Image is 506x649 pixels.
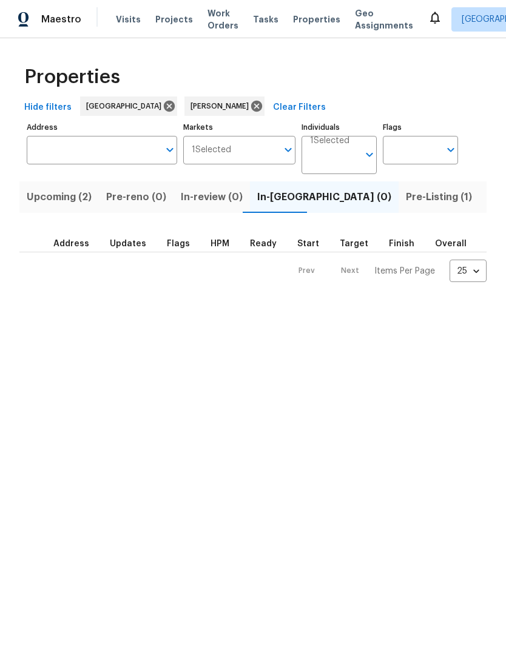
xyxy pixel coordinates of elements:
span: Hide filters [24,100,72,115]
span: Updates [110,240,146,248]
span: Upcoming (2) [27,189,92,206]
span: Clear Filters [273,100,326,115]
span: HPM [211,240,229,248]
span: Address [53,240,89,248]
span: In-review (0) [181,189,243,206]
span: [PERSON_NAME] [191,100,254,112]
span: In-[GEOGRAPHIC_DATA] (0) [257,189,391,206]
div: [PERSON_NAME] [184,96,265,116]
span: Projects [155,13,193,25]
div: Days past target finish date [435,240,477,248]
p: Items Per Page [374,265,435,277]
div: 25 [450,255,487,287]
span: Flags [167,240,190,248]
span: 1 Selected [192,145,231,155]
span: Ready [250,240,277,248]
button: Open [161,141,178,158]
div: Actual renovation start date [297,240,330,248]
span: Overall [435,240,467,248]
div: Target renovation project end date [340,240,379,248]
div: Earliest renovation start date (first business day after COE or Checkout) [250,240,288,248]
button: Clear Filters [268,96,331,119]
label: Flags [383,124,458,131]
span: Finish [389,240,414,248]
div: Projected renovation finish date [389,240,425,248]
span: Start [297,240,319,248]
button: Open [280,141,297,158]
span: Target [340,240,368,248]
span: Pre-Listing (1) [406,189,472,206]
nav: Pagination Navigation [287,260,487,282]
label: Address [27,124,177,131]
span: Tasks [253,15,278,24]
span: Work Orders [207,7,238,32]
span: Visits [116,13,141,25]
span: Pre-reno (0) [106,189,166,206]
button: Open [442,141,459,158]
span: Geo Assignments [355,7,413,32]
span: [GEOGRAPHIC_DATA] [86,100,166,112]
label: Markets [183,124,296,131]
span: Properties [293,13,340,25]
button: Hide filters [19,96,76,119]
label: Individuals [302,124,377,131]
span: Maestro [41,13,81,25]
span: Properties [24,71,120,83]
div: [GEOGRAPHIC_DATA] [80,96,177,116]
button: Open [361,146,378,163]
span: 1 Selected [310,136,349,146]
